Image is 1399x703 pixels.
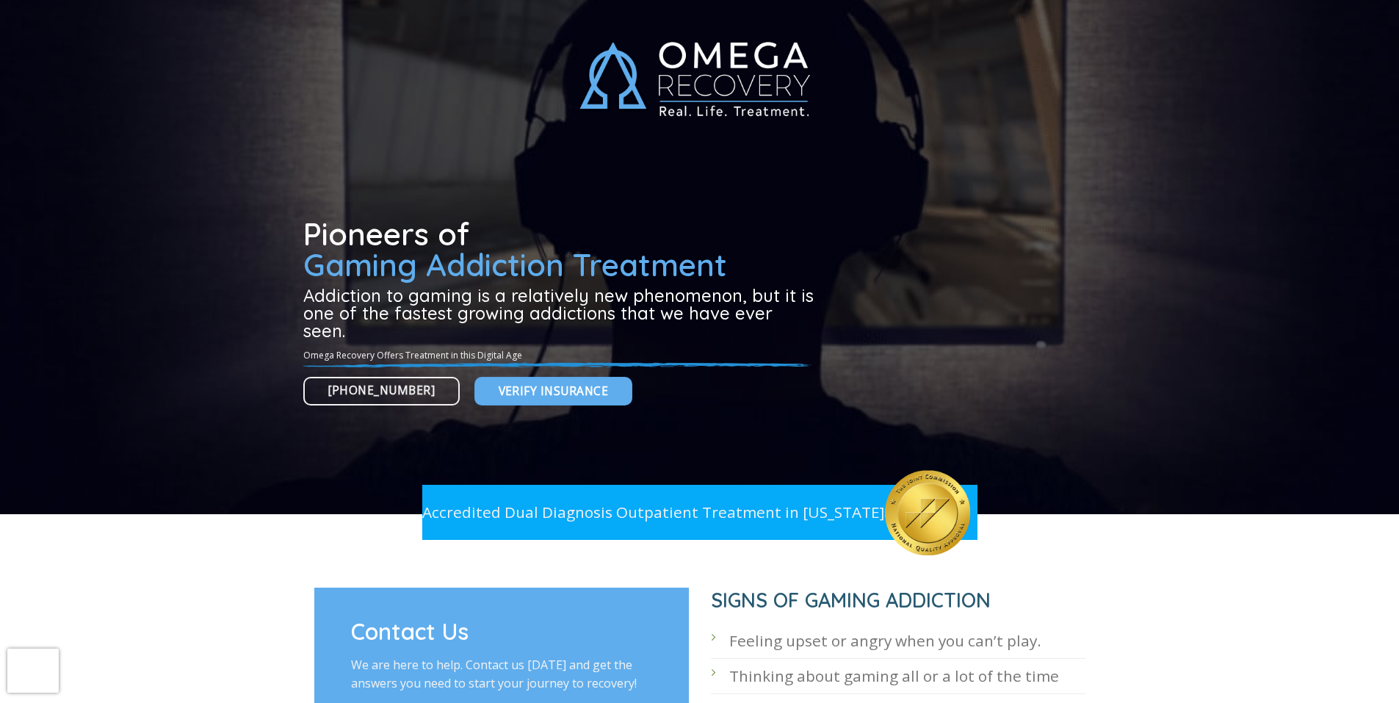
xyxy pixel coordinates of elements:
[328,381,435,400] span: [PHONE_NUMBER]
[303,219,819,281] h1: Pioneers of
[499,382,608,400] span: Verify Insurance
[303,377,460,405] a: [PHONE_NUMBER]
[422,500,885,524] p: Accredited Dual Diagnosis Outpatient Treatment in [US_STATE]
[351,656,652,693] p: We are here to help. Contact us [DATE] and get the answers you need to start your journey to reco...
[711,588,1085,613] h1: SIGNS OF GAMING ADDICTION
[303,286,819,339] h3: Addiction to gaming is a relatively new phenomenon, but it is one of the fastest growing addictio...
[351,617,469,646] span: Contact Us
[474,377,632,405] a: Verify Insurance
[711,624,1085,659] li: Feeling upset or angry when you can’t play.
[711,659,1085,694] li: Thinking about gaming all or a lot of the time
[303,245,727,284] span: Gaming Addiction Treatment
[303,348,819,362] p: Omega Recovery Offers Treatment in this Digital Age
